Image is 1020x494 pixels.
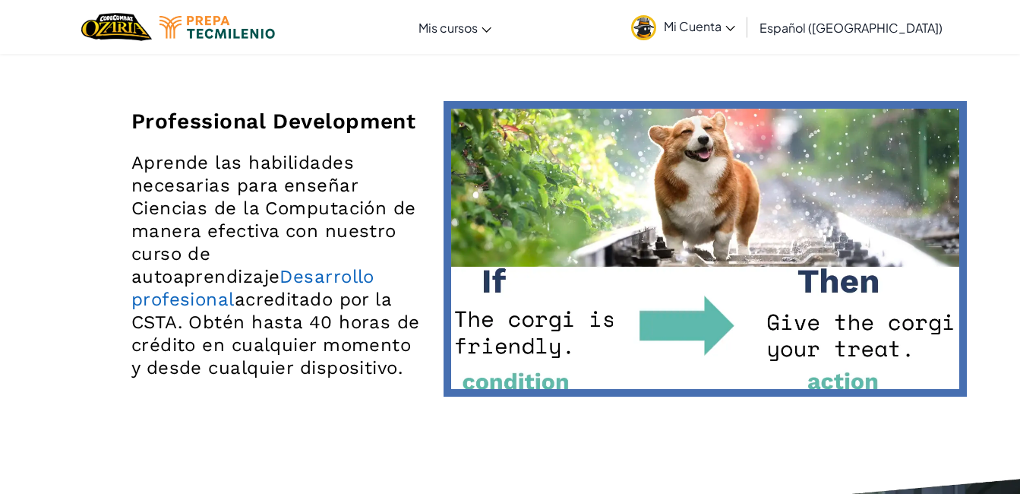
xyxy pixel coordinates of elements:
img: Tecmilenio logo [159,16,275,39]
a: Español ([GEOGRAPHIC_DATA]) [752,7,950,48]
h2: Professional Development [131,107,421,136]
span: Español ([GEOGRAPHIC_DATA]) [759,20,943,36]
a: Mis cursos [411,7,499,48]
: Aprende las habilidades necesarias para enseñar Ciencias de la Computación de manera efectiva con... [131,151,421,379]
a: Desarrollo profesional [131,266,374,310]
a: Mi Cuenta [624,3,743,51]
span: Mi Cuenta [664,18,735,34]
img: avatar [631,15,656,40]
a: Ozaria by CodeCombat logo [81,11,152,43]
img: Home [81,11,152,43]
span: Mis cursos [418,20,478,36]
